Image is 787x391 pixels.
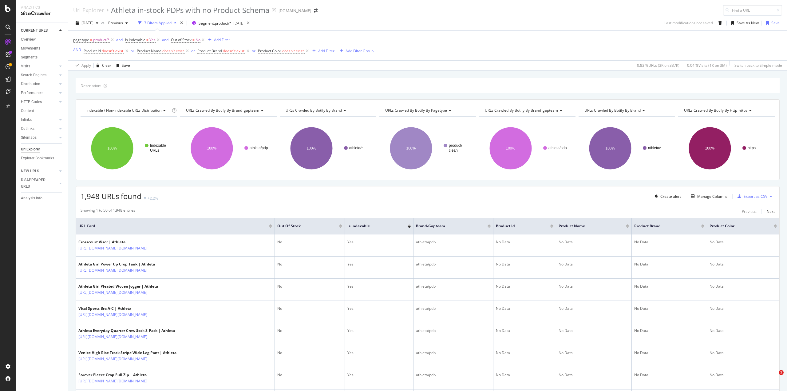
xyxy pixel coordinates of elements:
h4: URLs Crawled By Botify By brand [583,106,670,115]
span: URLs Crawled By Botify By brand [584,108,641,113]
span: Product Brand [634,223,692,229]
div: Url Explorer [21,146,40,153]
span: URLs Crawled By Botify By brand_gapteam [485,108,558,113]
div: No Data [496,306,553,311]
div: Manage Columns [697,194,727,199]
div: No [277,372,342,378]
div: No [277,306,342,311]
h4: URLs Crawled By Botify By brand_gapteam [185,106,271,115]
a: NEW URLS [21,168,57,174]
div: Analytics [21,5,63,10]
span: 1 [779,370,784,375]
div: Yes [347,239,411,245]
div: No Data [496,328,553,333]
svg: A chart. [180,122,276,175]
span: doesn't exist [102,48,123,54]
div: Apply [81,63,91,68]
a: Outlinks [21,126,57,132]
span: = [146,37,148,42]
text: Indexable [150,143,166,148]
button: Segment:product/*[DATE] [189,18,244,28]
span: 2025 Aug. 20th [81,20,93,26]
div: No Data [634,328,704,333]
span: doesn't exist [162,48,184,54]
div: Content [21,108,34,114]
div: Export as CSV [744,194,767,199]
div: Overview [21,36,36,43]
div: A chart. [379,122,475,175]
span: = [192,37,195,42]
div: Analysis Info [21,195,42,201]
span: Out of Stock [171,37,192,42]
div: Movements [21,45,40,52]
div: No [277,239,342,245]
button: and [162,37,168,43]
div: No Data [634,284,704,289]
button: Add Filter [206,36,230,44]
div: and [116,37,123,42]
div: No Data [496,239,553,245]
div: Previous [742,209,757,214]
div: Next [767,209,775,214]
text: 100% [406,146,416,150]
button: Previous [742,208,757,215]
div: Search Engines [21,72,46,78]
div: No Data [559,372,629,378]
div: No Data [710,261,777,267]
a: HTTP Codes [21,99,57,105]
div: No Data [559,261,629,267]
button: Export as CSV [735,191,767,201]
button: Add Filter [310,47,334,55]
a: DISAPPEARED URLS [21,177,57,190]
button: Next [767,208,775,215]
div: Add Filter [318,48,334,54]
span: vs [101,20,106,26]
div: No [277,328,342,333]
div: Crosscourt Visor | Athleta [78,239,174,245]
div: or [131,48,134,54]
text: 100% [108,146,117,150]
div: athleta/pdp [416,328,491,333]
span: doesn't exist [223,48,244,54]
div: Url Explorer [73,7,104,14]
div: Segments [21,54,38,61]
div: No Data [496,350,553,356]
span: URL Card [78,223,267,229]
input: Find a URL [723,5,782,16]
div: Create alert [660,194,681,199]
div: and [162,37,168,42]
a: [URL][DOMAIN_NAME][DOMAIN_NAME] [78,312,147,318]
text: 100% [605,146,615,150]
a: Content [21,108,64,114]
a: [URL][DOMAIN_NAME][DOMAIN_NAME] [78,356,147,362]
svg: A chart. [579,122,674,175]
div: Distribution [21,81,40,87]
div: Performance [21,90,42,96]
a: Distribution [21,81,57,87]
svg: A chart. [280,122,376,175]
span: Out of Stock [277,223,330,229]
div: Vital Sports Bra A-C | Athleta [78,306,174,311]
a: [URL][DOMAIN_NAME][DOMAIN_NAME] [78,289,147,296]
a: [URL][DOMAIN_NAME][DOMAIN_NAME] [78,334,147,340]
div: No Data [710,284,777,289]
div: HTTP Codes [21,99,42,105]
div: times [179,20,184,26]
div: No Data [710,239,777,245]
div: Description: [81,83,101,88]
a: Movements [21,45,64,52]
div: 0.04 % Visits ( 1K on 3M ) [687,63,727,68]
div: No Data [710,306,777,311]
div: Yes [347,261,411,267]
div: Yes [347,350,411,356]
div: athleta/pdp [416,284,491,289]
h4: URLs Crawled By Botify By brand [284,106,371,115]
span: URLs Crawled By Botify By brand [286,108,342,113]
a: Overview [21,36,64,43]
div: SiteCrawler [21,10,63,17]
iframe: Intercom live chat [766,370,781,385]
span: Yes [149,36,156,44]
button: Previous [106,18,130,28]
h4: URLs Crawled By Botify By brand_gapteam [484,106,570,115]
div: No Data [634,306,704,311]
